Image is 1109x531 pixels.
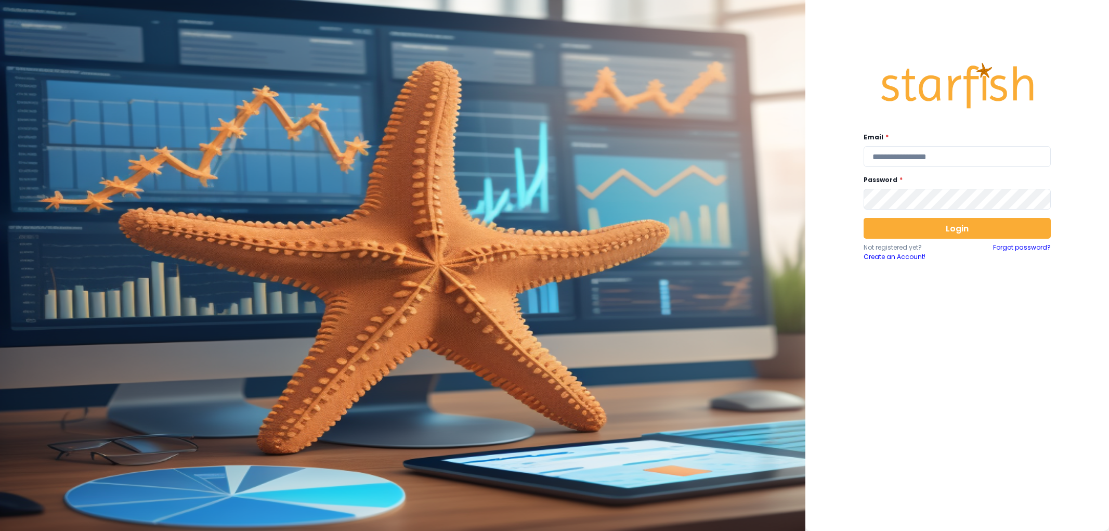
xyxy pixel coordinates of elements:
[864,252,957,262] a: Create an Account!
[864,218,1051,239] button: Login
[864,243,957,252] p: Not registered yet?
[879,53,1035,119] img: Logo.42cb71d561138c82c4ab.png
[993,243,1051,262] a: Forgot password?
[864,133,1045,142] label: Email
[864,175,1045,185] label: Password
